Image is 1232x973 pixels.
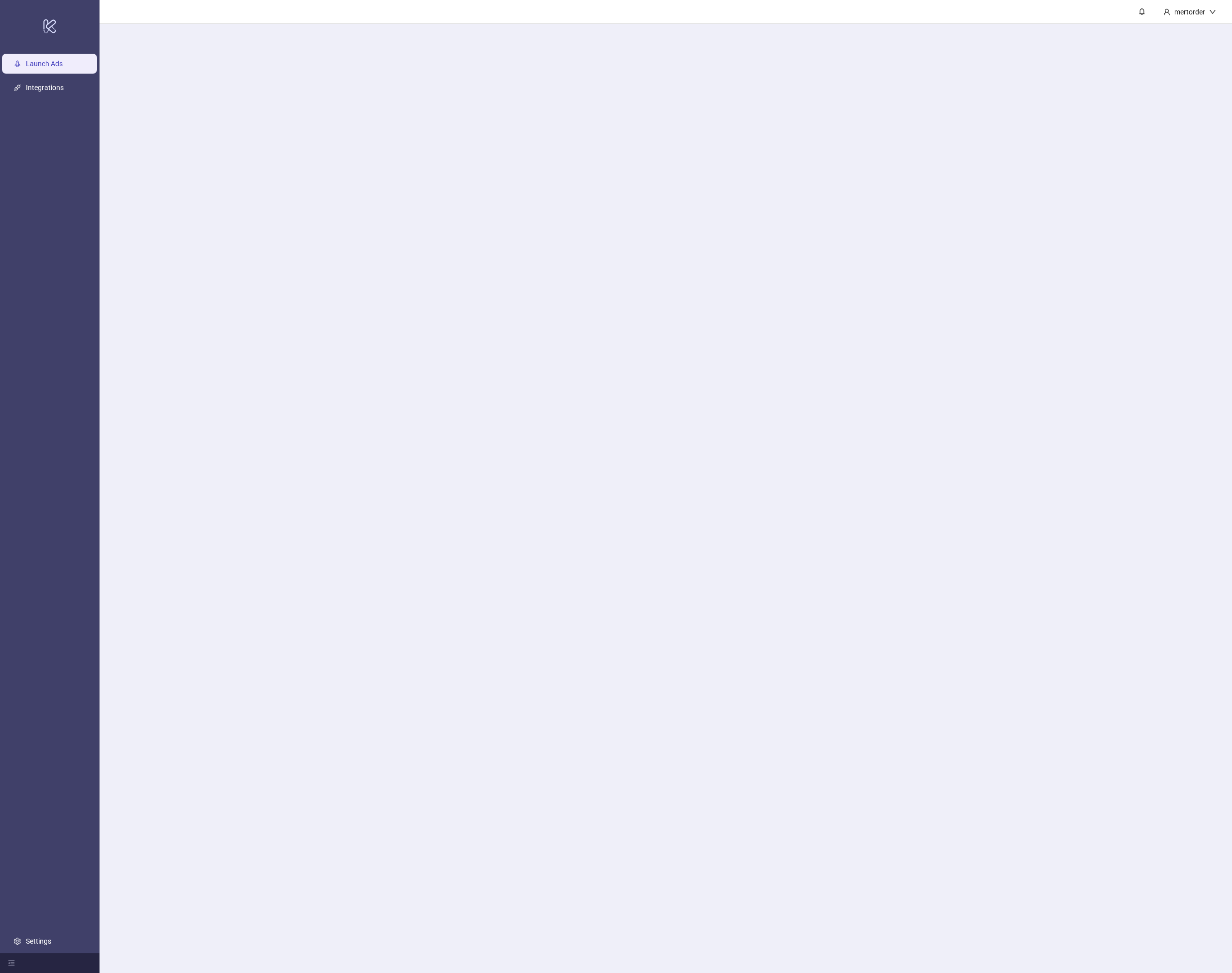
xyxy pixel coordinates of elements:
span: down [1209,8,1216,15]
span: user [1163,8,1170,15]
a: Settings [26,937,51,945]
span: menu-fold [8,960,15,967]
div: mertorder [1170,6,1209,17]
span: bell [1138,8,1145,15]
a: Launch Ads [26,60,63,68]
a: Integrations [26,84,64,92]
